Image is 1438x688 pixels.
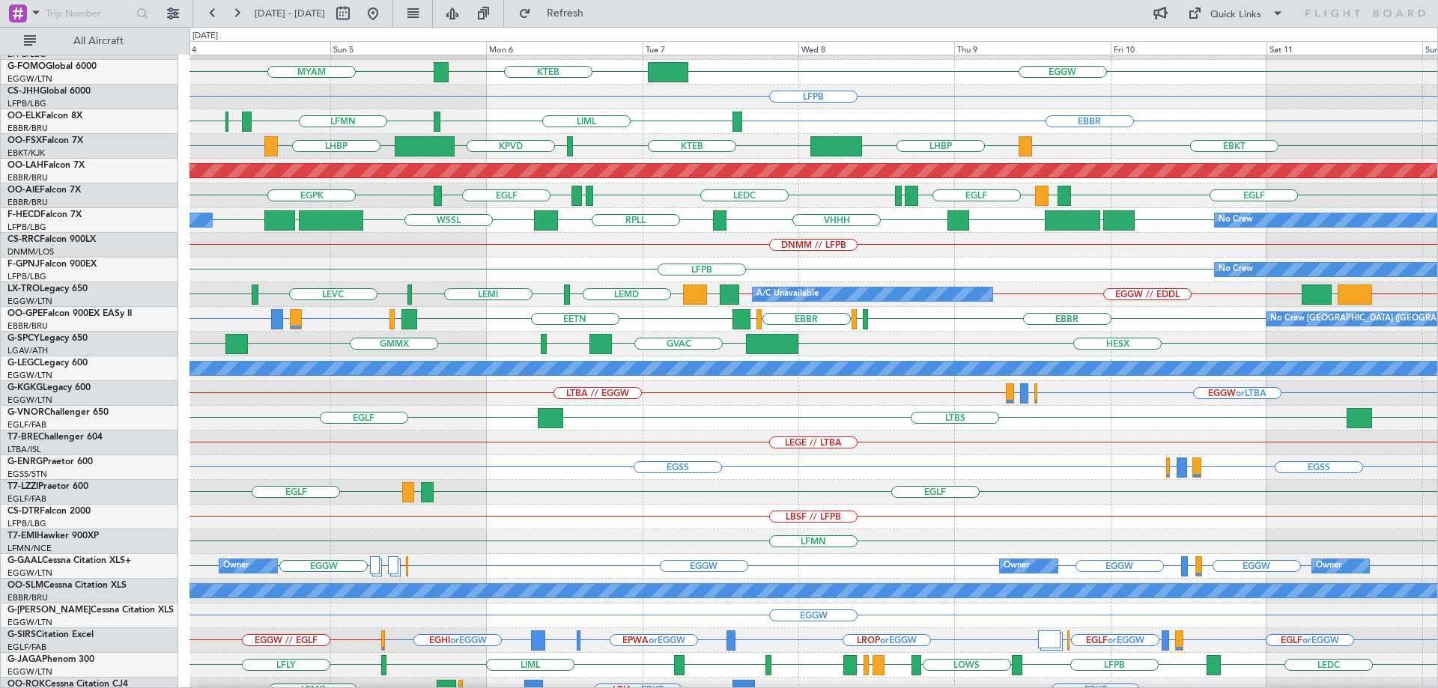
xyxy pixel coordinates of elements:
[7,284,40,293] span: LX-TRO
[7,630,94,639] a: G-SIRSCitation Excel
[7,161,85,170] a: OO-LAHFalcon 7X
[7,112,82,121] a: OO-ELKFalcon 8X
[7,87,91,96] a: CS-JHHGlobal 6000
[192,30,218,43] div: [DATE]
[330,41,486,55] div: Sun 5
[7,532,37,541] span: T7-EMI
[1266,41,1422,55] div: Sat 11
[7,309,43,318] span: OO-GPE
[7,666,52,678] a: EGGW/LTN
[1111,41,1266,55] div: Fri 10
[1004,555,1029,577] div: Owner
[7,581,43,590] span: OO-SLM
[255,7,325,20] span: [DATE] - [DATE]
[7,482,88,491] a: T7-LZZIPraetor 600
[7,617,52,628] a: EGGW/LTN
[7,419,46,430] a: EGLF/FAB
[7,567,52,579] a: EGGW/LTN
[7,87,40,96] span: CS-JHH
[7,642,46,653] a: EGLF/FAB
[7,73,52,85] a: EGGW/LTN
[7,197,48,208] a: EBBR/BRU
[7,334,88,343] a: G-SPCYLegacy 650
[7,444,41,455] a: LTBA/ISL
[7,457,93,466] a: G-ENRGPraetor 600
[798,41,954,55] div: Wed 8
[643,41,798,55] div: Tue 7
[7,271,46,282] a: LFPB/LBG
[7,581,127,590] a: OO-SLMCessna Citation XLS
[7,469,47,480] a: EGSS/STN
[756,283,819,305] div: A/C Unavailable
[7,210,82,219] a: F-HECDFalcon 7X
[7,457,43,466] span: G-ENRG
[534,8,597,19] span: Refresh
[486,41,642,55] div: Mon 6
[7,161,43,170] span: OO-LAH
[7,309,132,318] a: OO-GPEFalcon 900EX EASy II
[7,147,45,159] a: EBKT/KJK
[7,518,46,529] a: LFPB/LBG
[1219,209,1253,231] div: No Crew
[7,630,36,639] span: G-SIRS
[16,29,163,53] button: All Aircraft
[7,482,38,491] span: T7-LZZI
[7,408,109,417] a: G-VNORChallenger 650
[7,592,48,603] a: EBBR/BRU
[512,1,601,25] button: Refresh
[7,246,54,258] a: DNMM/LOS
[7,532,99,541] a: T7-EMIHawker 900XP
[7,235,96,244] a: CS-RRCFalcon 900LX
[7,260,40,269] span: F-GPNJ
[7,507,40,516] span: CS-DTR
[46,2,132,25] input: Trip Number
[7,186,81,195] a: OO-AIEFalcon 7X
[7,334,40,343] span: G-SPCY
[7,222,46,233] a: LFPB/LBG
[7,172,48,183] a: EBBR/BRU
[7,655,42,664] span: G-JAGA
[7,260,97,269] a: F-GPNJFalcon 900EX
[1210,7,1261,22] div: Quick Links
[7,556,131,565] a: G-GAALCessna Citation XLS+
[7,136,83,145] a: OO-FSXFalcon 7X
[7,359,40,368] span: G-LEGC
[7,433,38,442] span: T7-BRE
[7,359,88,368] a: G-LEGCLegacy 600
[7,383,43,392] span: G-KGKG
[7,370,52,381] a: EGGW/LTN
[7,123,48,134] a: EBBR/BRU
[7,606,174,615] a: G-[PERSON_NAME]Cessna Citation XLS
[7,284,88,293] a: LX-TROLegacy 650
[7,112,41,121] span: OO-ELK
[1219,258,1253,281] div: No Crew
[7,606,91,615] span: G-[PERSON_NAME]
[7,98,46,109] a: LFPB/LBG
[7,210,40,219] span: F-HECD
[39,36,158,46] span: All Aircraft
[7,556,42,565] span: G-GAAL
[7,507,91,516] a: CS-DTRFalcon 2000
[175,41,330,55] div: Sat 4
[7,543,52,554] a: LFMN/NCE
[7,186,40,195] span: OO-AIE
[7,320,48,332] a: EBBR/BRU
[7,136,42,145] span: OO-FSX
[7,655,94,664] a: G-JAGAPhenom 300
[7,383,91,392] a: G-KGKGLegacy 600
[7,433,103,442] a: T7-BREChallenger 604
[1316,555,1341,577] div: Owner
[7,62,97,71] a: G-FOMOGlobal 6000
[7,235,40,244] span: CS-RRC
[7,493,46,505] a: EGLF/FAB
[1180,1,1291,25] button: Quick Links
[7,62,46,71] span: G-FOMO
[7,345,48,356] a: LGAV/ATH
[954,41,1110,55] div: Thu 9
[7,296,52,307] a: EGGW/LTN
[223,555,249,577] div: Owner
[7,408,44,417] span: G-VNOR
[7,395,52,406] a: EGGW/LTN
